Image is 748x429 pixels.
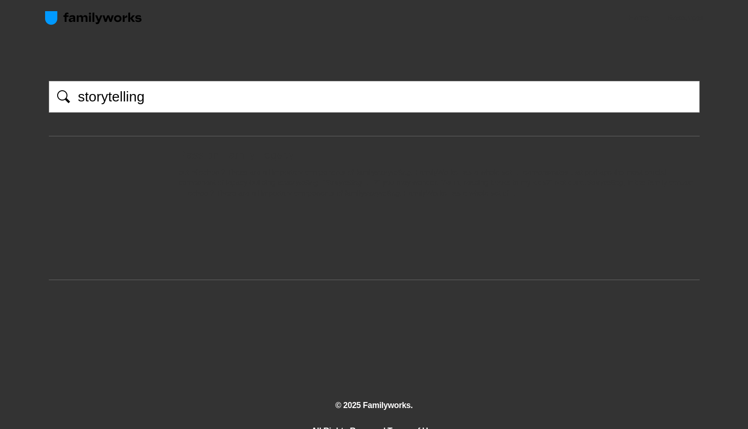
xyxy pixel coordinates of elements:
[179,189,186,197] span: …
[629,12,649,24] a: Home
[49,136,700,280] div: Pass on Family Legacy out of school? These are all important components of familystorytelling. Fa...
[77,88,694,105] input: Type to search…
[45,11,142,26] img: FamilyWorks
[364,179,371,187] span: …
[373,179,693,187] span: ?” you may wonder. “As in, reading books to my kids?” Not quite. , in the family context
[511,189,518,197] span: …
[668,12,703,24] a: Resources
[335,401,413,410] span: © 2025 Familyworks.
[514,168,521,176] span: …
[586,179,623,187] em: Storytelling
[376,168,411,176] em: storytelling
[179,168,512,176] span: out of school? These are all important components of family . FamilyWorks has a whole set
[325,179,362,187] em: Storytelling
[283,179,318,187] em: storytelling
[188,189,509,197] span: school? These are all important components of family . FamilyWorks has a whole set of
[364,189,400,197] em: storytelling
[49,147,700,162] div: Pass on Family Legacy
